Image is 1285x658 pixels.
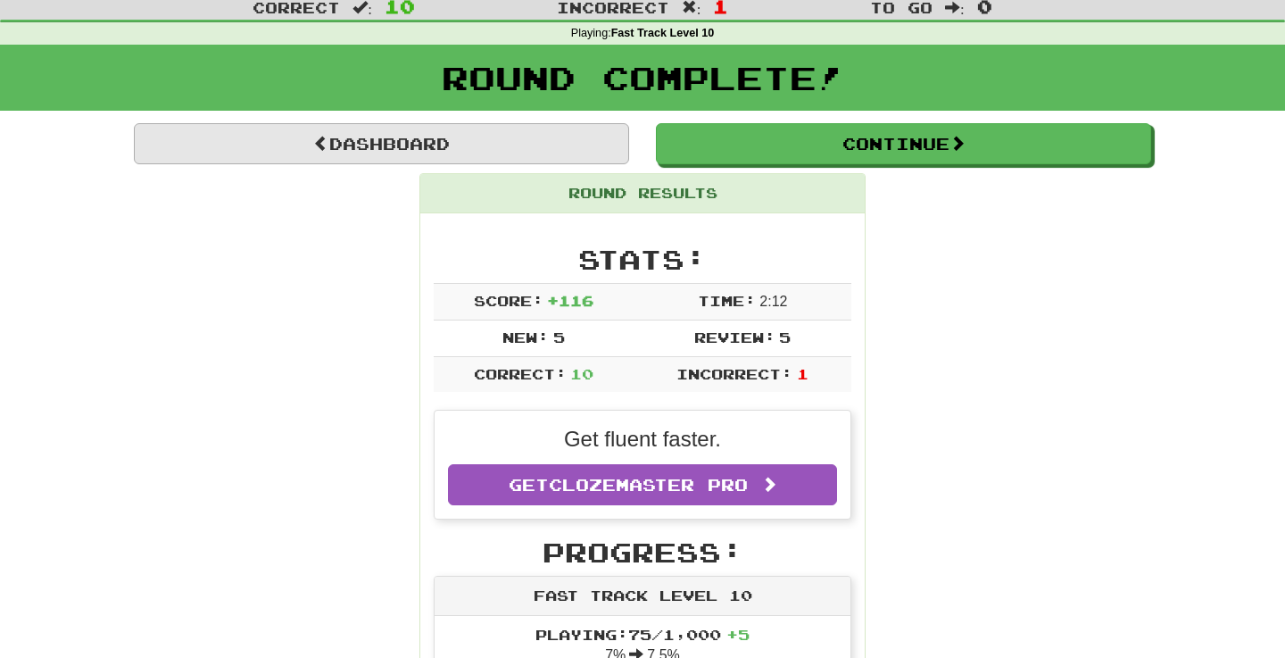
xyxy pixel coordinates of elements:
span: + 5 [726,626,750,643]
span: 1 [797,365,808,382]
h2: Stats: [434,245,851,274]
div: Round Results [420,174,865,213]
h1: Round Complete! [6,60,1279,96]
span: Playing: 75 / 1,000 [535,626,750,643]
span: 5 [779,329,791,346]
span: Correct: [474,365,567,382]
span: New: [502,329,549,346]
p: Get fluent faster. [448,424,837,454]
div: Fast Track Level 10 [435,577,850,616]
span: Time: [698,292,756,309]
span: 5 [553,329,565,346]
span: 2 : 12 [759,294,787,309]
span: Score: [474,292,543,309]
a: Dashboard [134,123,629,164]
span: + 116 [547,292,593,309]
strong: Fast Track Level 10 [611,27,715,39]
button: Continue [656,123,1151,164]
span: Clozemaster Pro [549,475,748,495]
a: GetClozemaster Pro [448,464,837,505]
h2: Progress: [434,537,851,567]
span: 10 [570,365,593,382]
span: Review: [694,329,775,346]
span: Incorrect: [676,365,792,382]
